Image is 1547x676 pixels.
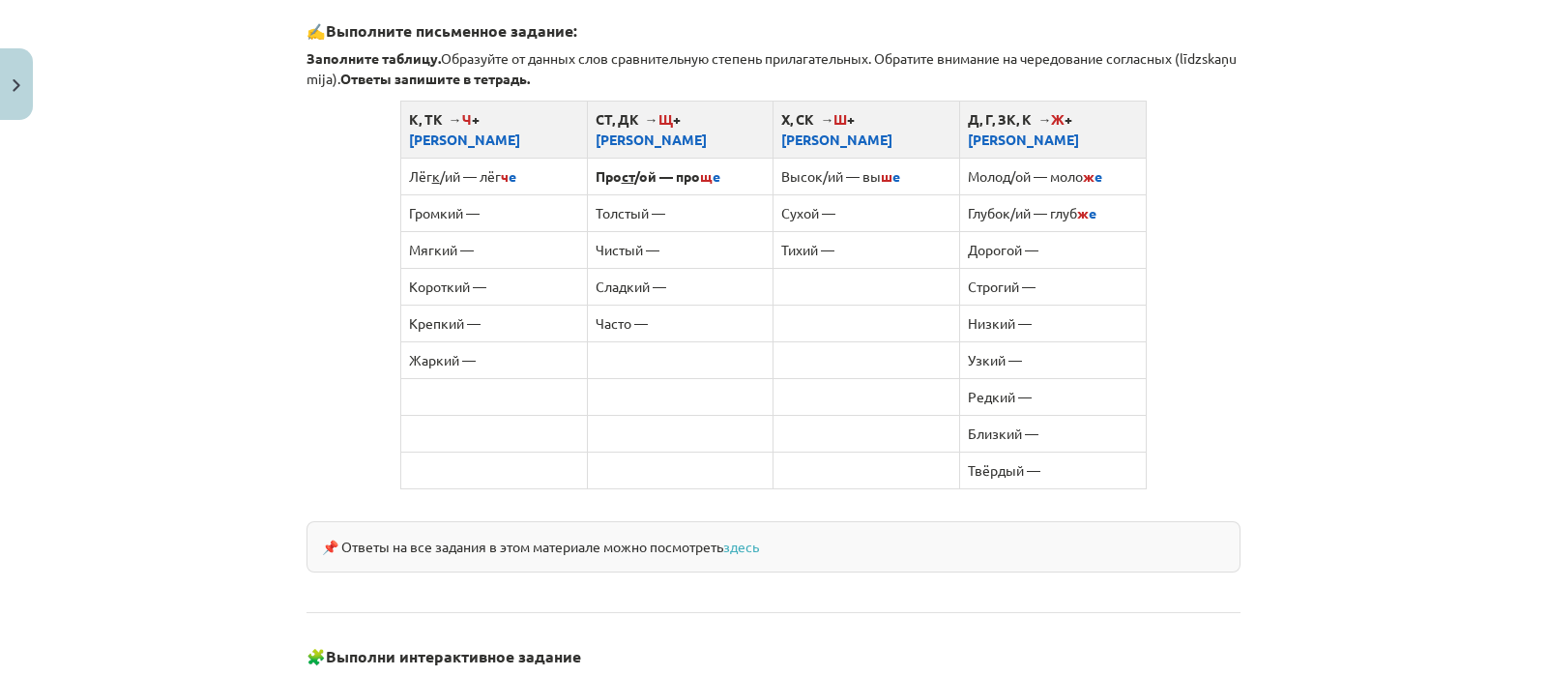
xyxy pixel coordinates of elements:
th: Х, СК → + [773,101,960,158]
td: Сладкий — [587,268,773,305]
b: Заполните таблицу. [306,49,441,67]
span: [PERSON_NAME] [596,131,707,148]
span: [PERSON_NAME] [968,131,1079,148]
span: ш [881,167,892,185]
td: Редкий — [960,378,1147,415]
u: ст [622,167,634,185]
td: Низкий — [960,305,1147,341]
td: Мягкий — [400,231,587,268]
td: Близкий — [960,415,1147,452]
td: Жаркий — [400,341,587,378]
p: Образуйте от данных слов сравнительную степень прилагательных. Обратите внимание на чередование с... [306,48,1241,89]
b: Про /ой — про [596,167,720,185]
strong: Выполните письменное задание: [326,20,577,41]
span: щ [700,167,713,185]
span: е [1095,167,1102,185]
h3: 🧩 [306,632,1241,668]
span: ж [1083,167,1095,185]
span: е [1089,204,1096,221]
strong: Выполни интерактивное задание [326,646,581,666]
span: Ч [462,110,472,128]
th: СТ, ДК → + [587,101,773,158]
span: [PERSON_NAME] [781,131,892,148]
span: е [892,167,900,185]
td: Чистый — [587,231,773,268]
td: Часто — [587,305,773,341]
strong: Ответы запишите в тетрадь. [340,70,530,87]
span: е [509,167,516,185]
span: ж [1077,204,1089,221]
td: Глубок/ий — глуб [960,194,1147,231]
td: Лёг /ий — лёг [400,158,587,194]
th: Д, Г, ЗК, К → + [960,101,1147,158]
span: Ж [1051,110,1065,128]
span: ч [501,167,509,185]
td: Дорогой — [960,231,1147,268]
td: Тихий — [773,231,960,268]
u: д [1003,167,1010,185]
td: Громкий — [400,194,587,231]
td: Моло /ой — моло [960,158,1147,194]
span: [PERSON_NAME] [409,131,520,148]
td: Узкий — [960,341,1147,378]
td: Крепкий — [400,305,587,341]
span: е [713,167,720,185]
td: Твёрдый — [960,452,1147,488]
td: Толстый — [587,194,773,231]
td: Сухой — [773,194,960,231]
span: Ш [833,110,847,128]
a: здесь [723,538,759,555]
td: Строгий — [960,268,1147,305]
span: Щ [658,110,673,128]
td: Короткий — [400,268,587,305]
h3: ✍️ [306,7,1241,43]
th: К, ТК → + [400,101,587,158]
u: к [432,167,440,185]
td: Высок/ий — вы [773,158,960,194]
div: 📌 Ответы на все задания в этом материале можно посмотреть [306,521,1241,573]
img: icon-close-lesson-0947bae3869378f0d4975bcd49f059093ad1ed9edebbc8119c70593378902aed.svg [13,79,20,92]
